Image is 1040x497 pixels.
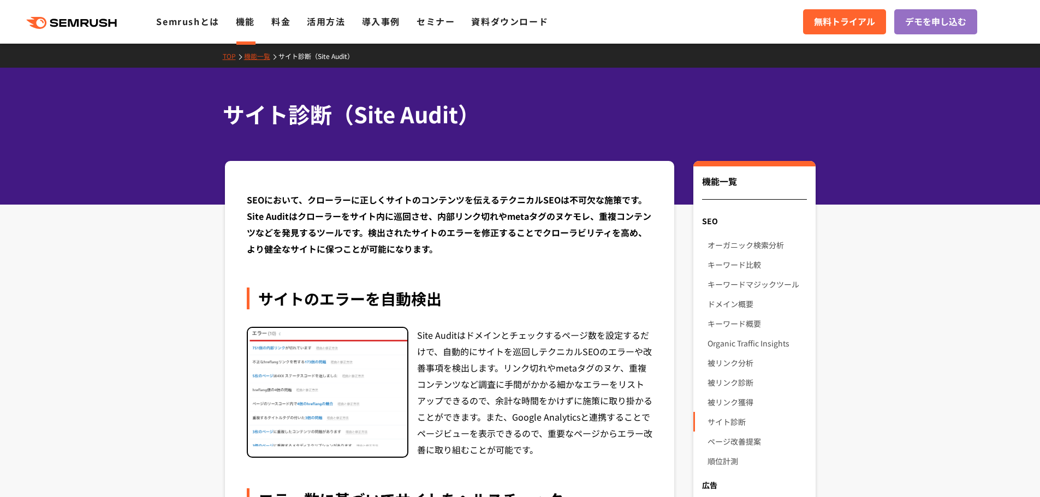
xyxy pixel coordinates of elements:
div: 広告 [693,475,815,495]
a: 被リンク診断 [708,373,806,392]
a: キーワードマジックツール [708,274,806,294]
a: ドメイン概要 [708,294,806,314]
a: Semrushとは [156,15,219,28]
h1: サイト診断（Site Audit） [223,98,807,130]
a: 活用方法 [307,15,345,28]
a: サイト診断（Site Audit） [278,51,362,61]
a: 順位計測 [708,451,806,471]
a: デモを申し込む [894,9,977,34]
div: SEO [693,211,815,231]
div: 機能一覧 [702,175,806,200]
a: オーガニック検索分析 [708,235,806,255]
a: キーワード概要 [708,314,806,333]
a: セミナー [417,15,455,28]
span: 無料トライアル [814,15,875,29]
a: 無料トライアル [803,9,886,34]
a: 被リンク分析 [708,353,806,373]
a: キーワード比較 [708,255,806,274]
a: 被リンク獲得 [708,392,806,412]
div: SEOにおいて、クローラーに正しくサイトのコンテンツを伝えるテクニカルSEOは不可欠な施策です。Site Auditはクローラーをサイト内に巡回させ、内部リンク切れやmetaタグのヌケモレ、重複... [247,191,653,257]
a: 資料ダウンロード [471,15,548,28]
a: ページ改善提案 [708,432,806,451]
a: 機能 [236,15,255,28]
a: 料金 [271,15,290,28]
a: 機能一覧 [244,51,278,61]
div: サイトのエラーを自動検出 [247,288,653,309]
a: TOP [223,51,244,61]
span: デモを申し込む [905,15,966,29]
a: 導入事例 [362,15,400,28]
a: サイト診断 [708,412,806,432]
div: Site Auditはドメインとチェックするページ数を設定するだけで、自動的にサイトを巡回しテクニカルSEOのエラーや改善事項を検出します。リンク切れやmetaタグのヌケ、重複コンテンツなど調査... [417,327,653,458]
img: サイト診断（Site Audit） エラー一覧 [248,328,407,447]
a: Organic Traffic Insights [708,333,806,353]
